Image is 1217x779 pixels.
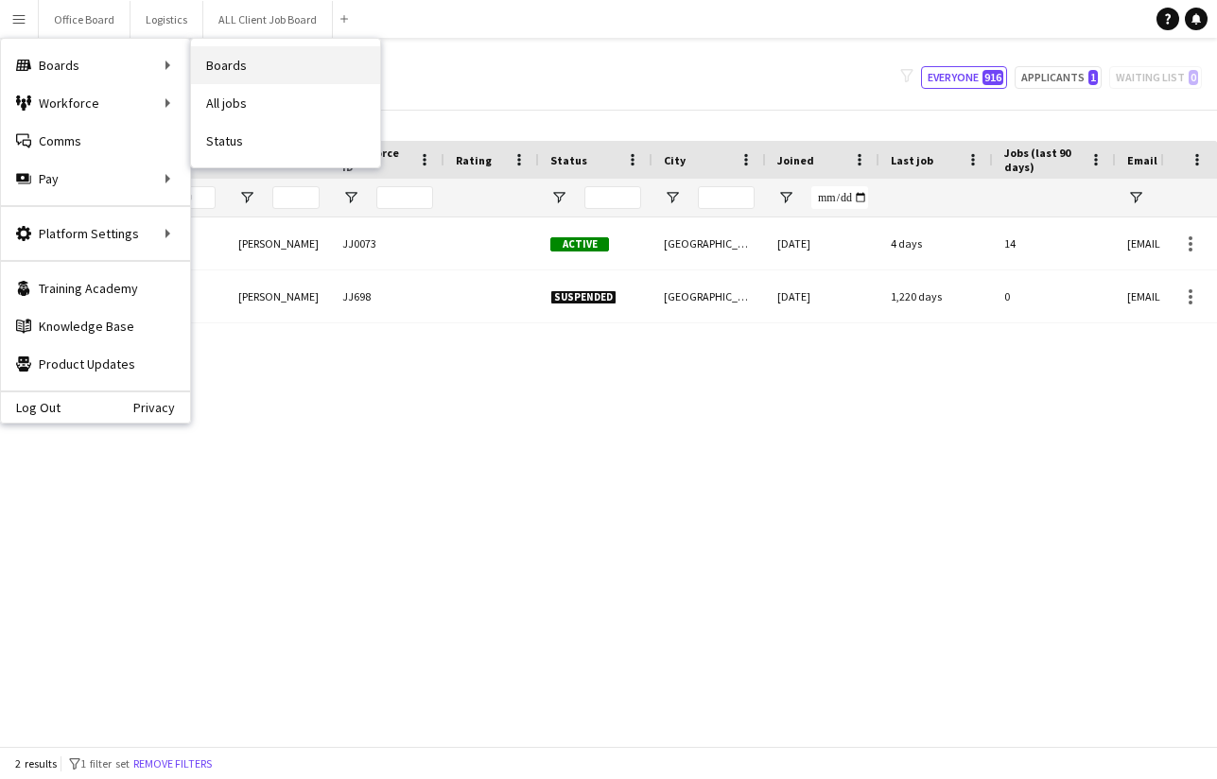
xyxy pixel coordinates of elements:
div: [PERSON_NAME] [227,217,331,269]
div: Boards [1,46,190,84]
span: Email [1127,153,1157,167]
div: 1,220 days [879,270,993,322]
button: Open Filter Menu [342,189,359,206]
button: Open Filter Menu [1127,189,1144,206]
span: Status [550,153,587,167]
span: Last job [891,153,933,167]
div: 0 [993,270,1116,322]
a: Comms [1,122,190,160]
a: Boards [191,46,380,84]
a: Privacy [133,400,190,415]
button: Remove filters [130,753,216,774]
span: Suspended [550,290,617,304]
span: Active [550,237,609,251]
span: Rating [456,153,492,167]
div: [DATE] [766,217,879,269]
div: [GEOGRAPHIC_DATA] [652,217,766,269]
input: Workforce ID Filter Input [376,186,433,209]
div: JJ0073 [331,217,444,269]
button: Everyone916 [921,66,1007,89]
button: Open Filter Menu [664,189,681,206]
a: All jobs [191,84,380,122]
div: [DATE] [766,270,879,322]
div: 14 [993,217,1116,269]
a: Log Out [1,400,61,415]
div: Platform Settings [1,215,190,252]
a: Knowledge Base [1,307,190,345]
div: JJ698 [331,270,444,322]
div: Workforce [1,84,190,122]
input: Joined Filter Input [811,186,868,209]
button: Open Filter Menu [238,189,255,206]
span: 1 [1088,70,1098,85]
input: Last Name Filter Input [272,186,320,209]
span: 1 filter set [80,756,130,770]
button: Applicants1 [1015,66,1102,89]
a: Training Academy [1,269,190,307]
input: Status Filter Input [584,186,641,209]
input: City Filter Input [698,186,755,209]
div: [GEOGRAPHIC_DATA] [652,270,766,322]
button: ALL Client Job Board [203,1,333,38]
div: Pay [1,160,190,198]
button: Office Board [39,1,130,38]
button: Open Filter Menu [550,189,567,206]
div: 4 days [879,217,993,269]
span: Jobs (last 90 days) [1004,146,1082,174]
input: First Name Filter Input [168,186,216,209]
a: Status [191,122,380,160]
button: Open Filter Menu [777,189,794,206]
span: City [664,153,686,167]
span: 916 [982,70,1003,85]
a: Product Updates [1,345,190,383]
span: Joined [777,153,814,167]
button: Logistics [130,1,203,38]
div: [PERSON_NAME] [227,270,331,322]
